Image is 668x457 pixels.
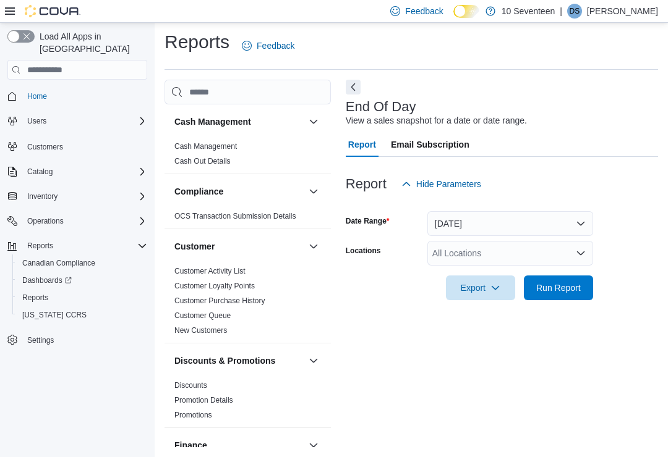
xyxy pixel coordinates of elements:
button: Reports [2,237,152,254]
span: Customers [27,142,63,152]
a: Cash Out Details [174,157,231,166]
span: Reports [22,238,147,253]
button: Discounts & Promotions [306,353,321,368]
a: Promotion Details [174,396,233,405]
button: Reports [22,238,58,253]
button: Home [2,87,152,105]
a: Dashboards [17,273,77,288]
div: Cash Management [165,139,331,174]
span: Reports [22,293,48,303]
button: Compliance [306,184,321,199]
p: 10 Seventeen [502,4,555,19]
a: Canadian Compliance [17,256,100,270]
span: Run Report [536,282,581,294]
div: Dave Seegar [567,4,582,19]
h3: End Of Day [346,99,416,114]
h3: Cash Management [174,115,251,128]
button: Canadian Compliance [12,254,152,272]
p: [PERSON_NAME] [587,4,658,19]
button: Discounts & Promotions [174,354,304,367]
span: Reports [27,241,53,251]
a: Cash Management [174,142,237,151]
p: | [560,4,562,19]
span: Feedback [257,40,294,52]
span: Reports [17,290,147,305]
span: Settings [27,335,54,345]
button: Catalog [2,163,152,180]
button: [DATE] [427,211,593,236]
img: Cova [25,5,80,17]
button: Customer [306,239,321,254]
button: Run Report [524,275,593,300]
button: Export [446,275,515,300]
button: Next [346,80,361,94]
span: Dashboards [22,275,72,285]
button: Operations [22,214,69,228]
button: Cash Management [174,115,304,128]
div: Compliance [165,209,331,228]
h1: Reports [165,30,229,54]
a: Customer Purchase History [174,296,265,305]
a: Customers [22,140,68,154]
button: Operations [2,212,152,230]
span: Feedback [405,5,443,17]
span: Export [453,275,508,300]
button: [US_STATE] CCRS [12,306,152,324]
button: Open list of options [576,248,586,258]
button: Inventory [2,188,152,205]
button: Customer [174,240,304,253]
span: Catalog [22,164,147,179]
button: Hide Parameters [396,172,486,196]
button: Inventory [22,189,62,204]
div: Customer [165,264,331,343]
span: Inventory [22,189,147,204]
button: Settings [2,331,152,349]
span: Users [27,116,46,126]
label: Date Range [346,216,390,226]
span: Report [348,132,376,157]
h3: Compliance [174,185,223,198]
span: Hide Parameters [416,178,481,190]
span: Home [27,91,47,101]
button: Finance [306,438,321,453]
span: Email Subscription [391,132,469,157]
span: Washington CCRS [17,308,147,322]
span: Canadian Compliance [17,256,147,270]
a: Customer Queue [174,311,231,320]
div: View a sales snapshot for a date or date range. [346,114,527,127]
span: Home [22,88,147,104]
button: Reports [12,289,152,306]
span: Dark Mode [453,18,454,19]
a: [US_STATE] CCRS [17,308,92,322]
button: Customers [2,137,152,155]
nav: Complex example [7,82,147,381]
span: Users [22,114,147,128]
span: [US_STATE] CCRS [22,310,87,320]
span: Operations [27,216,64,226]
button: Catalog [22,164,58,179]
a: Customer Activity List [174,267,246,275]
a: Customer Loyalty Points [174,282,255,290]
a: Reports [17,290,53,305]
a: Home [22,89,52,104]
div: Discounts & Promotions [165,378,331,427]
a: OCS Transaction Submission Details [174,212,296,220]
span: Settings [22,332,147,348]
input: Dark Mode [453,5,479,18]
h3: Customer [174,240,215,253]
button: Cash Management [306,114,321,129]
button: Finance [174,439,304,451]
h3: Finance [174,439,207,451]
a: Feedback [237,33,299,58]
a: Discounts [174,381,207,390]
span: Operations [22,214,147,228]
h3: Report [346,177,387,191]
span: Inventory [27,191,58,201]
a: New Customers [174,326,227,335]
span: Dashboards [17,273,147,288]
span: Catalog [27,167,53,177]
a: Settings [22,333,59,348]
span: Load All Apps in [GEOGRAPHIC_DATA] [35,30,147,55]
button: Compliance [174,185,304,198]
span: DS [570,4,580,19]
